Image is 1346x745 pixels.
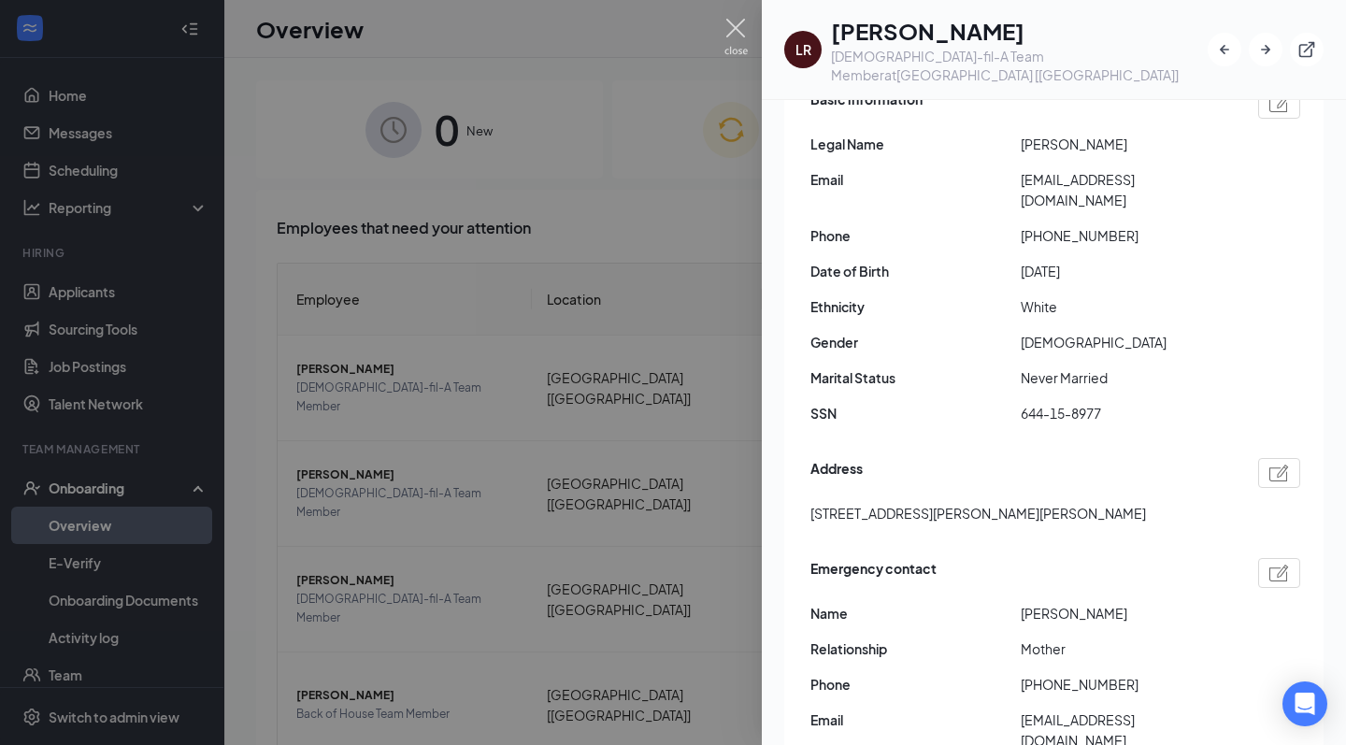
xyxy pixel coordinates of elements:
[1282,681,1327,726] div: Open Intercom Messenger
[1249,33,1282,66] button: ArrowRight
[795,40,811,59] div: LR
[810,558,937,588] span: Emergency contact
[810,134,1021,154] span: Legal Name
[1021,674,1231,695] span: [PHONE_NUMBER]
[1021,169,1231,210] span: [EMAIL_ADDRESS][DOMAIN_NAME]
[810,674,1021,695] span: Phone
[1021,134,1231,154] span: [PERSON_NAME]
[1021,403,1231,423] span: 644-15-8977
[810,603,1021,623] span: Name
[810,403,1021,423] span: SSN
[810,503,1146,523] span: [STREET_ADDRESS][PERSON_NAME][PERSON_NAME]
[810,296,1021,317] span: Ethnicity
[831,47,1208,84] div: [DEMOGRAPHIC_DATA]-fil-A Team Member at [GEOGRAPHIC_DATA] [[GEOGRAPHIC_DATA]]
[1021,367,1231,388] span: Never Married
[810,458,863,488] span: Address
[810,169,1021,190] span: Email
[1297,40,1316,59] svg: ExternalLink
[810,367,1021,388] span: Marital Status
[810,89,923,119] span: Basic information
[1021,296,1231,317] span: White
[1021,332,1231,352] span: [DEMOGRAPHIC_DATA]
[810,332,1021,352] span: Gender
[1021,261,1231,281] span: [DATE]
[1021,603,1231,623] span: [PERSON_NAME]
[1021,225,1231,246] span: [PHONE_NUMBER]
[831,15,1208,47] h1: [PERSON_NAME]
[1256,40,1275,59] svg: ArrowRight
[810,225,1021,246] span: Phone
[1208,33,1241,66] button: ArrowLeftNew
[1290,33,1324,66] button: ExternalLink
[810,261,1021,281] span: Date of Birth
[1215,40,1234,59] svg: ArrowLeftNew
[810,638,1021,659] span: Relationship
[1021,638,1231,659] span: Mother
[810,709,1021,730] span: Email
